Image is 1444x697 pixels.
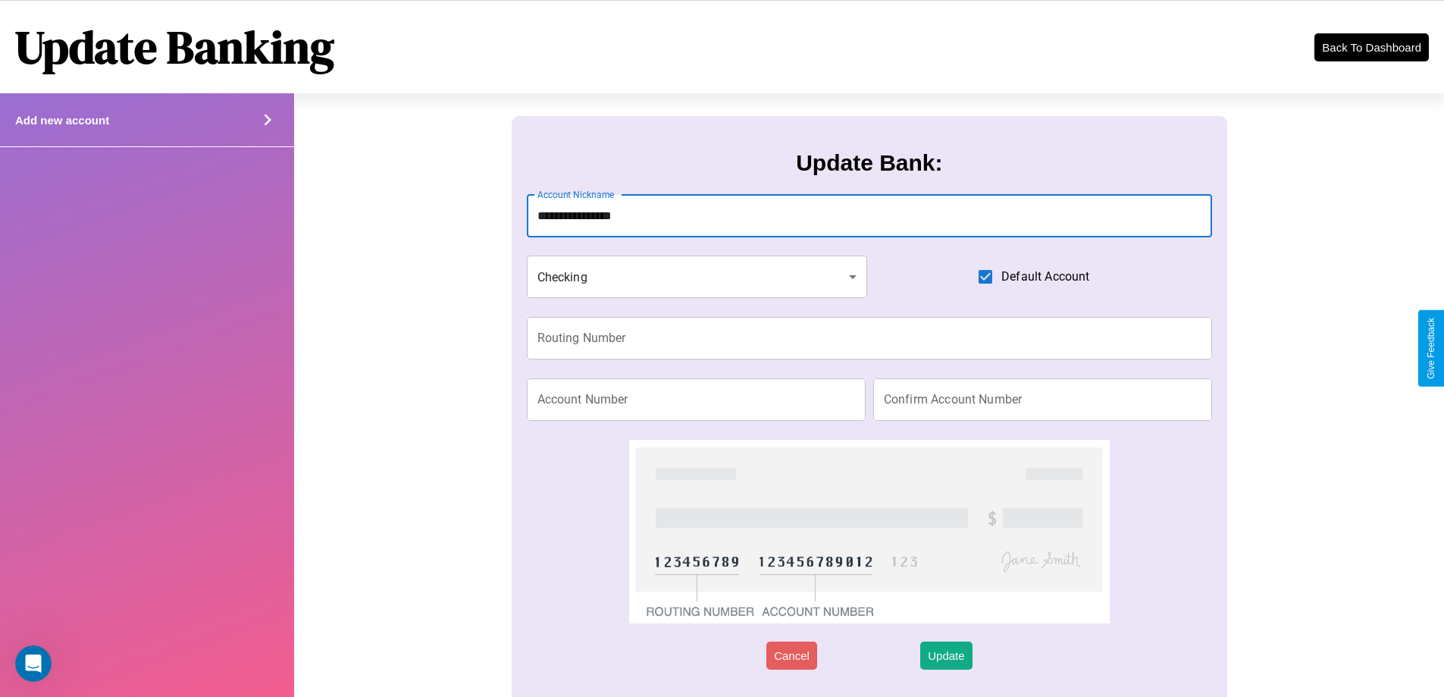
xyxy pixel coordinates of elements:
h4: Add new account [15,114,109,127]
h3: Update Bank: [796,150,942,176]
span: Default Account [1001,268,1089,286]
img: check [629,440,1109,623]
div: Give Feedback [1426,318,1436,379]
button: Update [920,642,972,670]
h1: Update Banking [15,16,334,78]
iframe: Intercom live chat [15,645,52,682]
label: Account Nickname [537,188,615,201]
div: Checking [527,256,868,298]
button: Back To Dashboard [1314,33,1429,61]
button: Cancel [766,642,817,670]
